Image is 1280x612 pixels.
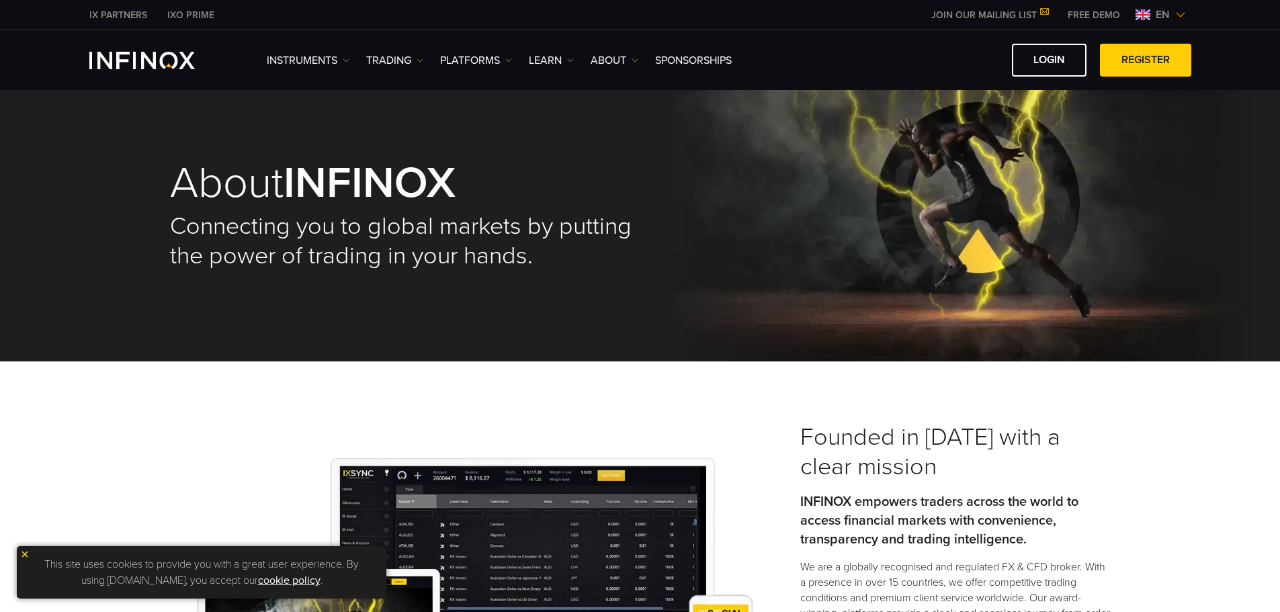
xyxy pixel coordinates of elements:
[284,157,456,210] strong: INFINOX
[89,52,226,69] a: INFINOX Logo
[529,52,574,69] a: Learn
[170,212,640,271] h2: Connecting you to global markets by putting the power of trading in your hands.
[157,8,224,22] a: INFINOX
[24,553,380,592] p: This site uses cookies to provide you with a great user experience. By using [DOMAIN_NAME], you a...
[1150,7,1175,23] span: en
[591,52,638,69] a: ABOUT
[655,52,732,69] a: SPONSORSHIPS
[170,161,640,205] h1: About
[79,8,157,22] a: INFINOX
[1100,44,1191,77] a: REGISTER
[800,423,1111,482] h3: Founded in [DATE] with a clear mission
[1058,8,1130,22] a: INFINOX MENU
[800,492,1111,549] p: INFINOX empowers traders across the world to access financial markets with convenience, transpare...
[267,52,349,69] a: Instruments
[440,52,512,69] a: PLATFORMS
[20,550,30,559] img: yellow close icon
[366,52,423,69] a: TRADING
[1012,44,1086,77] a: LOGIN
[258,574,321,587] a: cookie policy
[921,9,1058,21] a: JOIN OUR MAILING LIST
